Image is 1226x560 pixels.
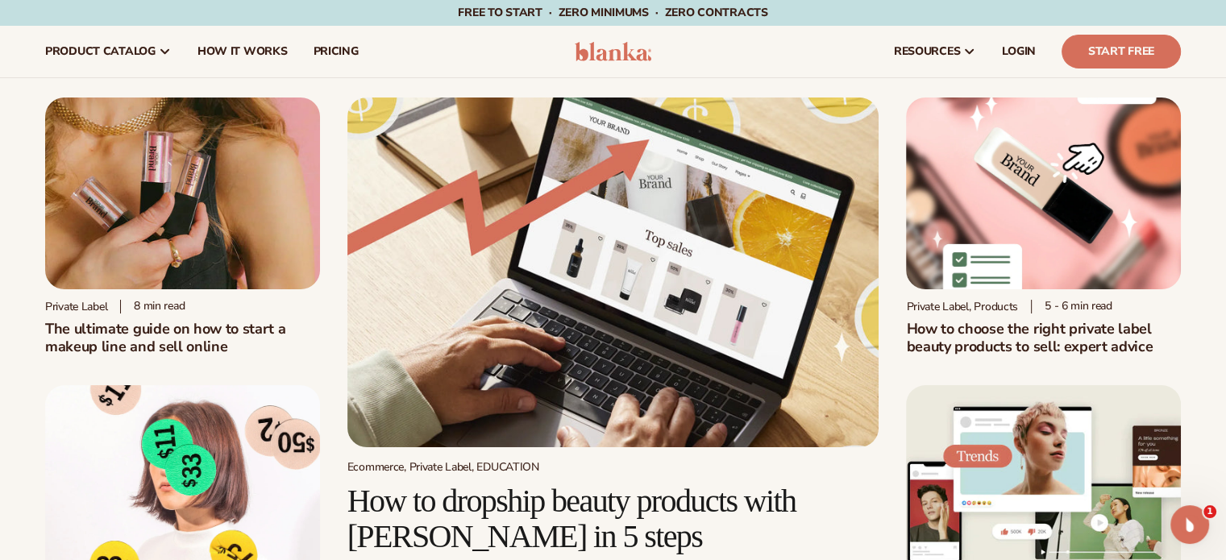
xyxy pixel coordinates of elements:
span: 1 [1203,505,1216,518]
h2: How to dropship beauty products with [PERSON_NAME] in 5 steps [347,483,879,554]
span: product catalog [45,45,156,58]
a: LOGIN [989,26,1049,77]
span: How It Works [197,45,288,58]
div: 8 min read [120,300,185,313]
img: Growing money with ecommerce [347,97,879,447]
span: LOGIN [1002,45,1036,58]
a: Private Label Beauty Products Click Private Label, Products 5 - 6 min readHow to choose the right... [906,97,1181,355]
span: Free to start · ZERO minimums · ZERO contracts [458,5,767,20]
a: resources [881,26,989,77]
h2: How to choose the right private label beauty products to sell: expert advice [906,320,1181,355]
iframe: Intercom live chat [1170,505,1209,544]
span: resources [894,45,960,58]
a: pricing [300,26,371,77]
a: product catalog [32,26,185,77]
div: Ecommerce, Private Label, EDUCATION [347,460,879,474]
a: Person holding branded make up with a solid pink background Private label 8 min readThe ultimate ... [45,97,320,355]
span: pricing [313,45,358,58]
div: Private Label, Products [906,300,1018,313]
img: logo [575,42,651,61]
img: Person holding branded make up with a solid pink background [45,97,320,289]
a: How It Works [185,26,301,77]
div: Private label [45,300,107,313]
h1: The ultimate guide on how to start a makeup line and sell online [45,320,320,355]
div: 5 - 6 min read [1031,300,1112,313]
a: Start Free [1062,35,1181,68]
img: Private Label Beauty Products Click [906,97,1181,289]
